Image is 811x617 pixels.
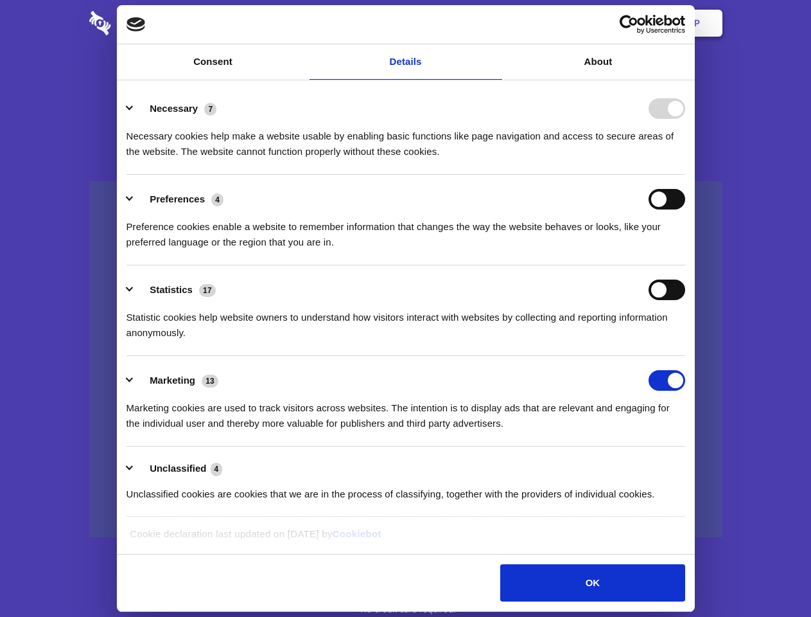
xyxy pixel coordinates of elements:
span: 4 [211,463,223,476]
label: Marketing [150,375,195,386]
h4: Auto-redaction of sensitive data, encrypted data sharing and self-destructing private chats. Shar... [89,117,722,159]
div: Unclassified cookies are cookies that we are in the process of classifying, together with the pro... [126,477,685,502]
span: 17 [199,284,216,297]
div: Statistic cookies help website owners to understand how visitors interact with websites by collec... [126,300,685,341]
a: Login [582,3,638,43]
a: Cookiebot [333,528,381,539]
div: Marketing cookies are used to track visitors across websites. The intention is to display ads tha... [126,391,685,431]
a: About [502,44,695,80]
button: Marketing (13) [126,370,227,391]
label: Necessary [150,103,198,114]
a: Usercentrics Cookiebot - opens in a new window [573,15,685,34]
span: 4 [211,193,223,206]
a: Contact [521,3,580,43]
img: logo [126,17,146,31]
div: Necessary cookies help make a website usable by enabling basic functions like page navigation and... [126,119,685,159]
h1: Eliminate Slack Data Loss. [89,58,722,104]
button: OK [500,564,685,602]
button: Necessary (7) [126,98,225,119]
a: Consent [117,44,310,80]
button: Unclassified (4) [126,461,231,477]
a: Details [310,44,502,80]
a: Pricing [377,3,433,43]
label: Statistics [150,284,193,295]
span: 7 [204,103,216,116]
button: Statistics (17) [126,280,224,300]
label: Preferences [150,193,205,204]
img: logo-wordmark-white-trans-d4663122ce5f474addd5e946df7df03e33cb6a1c49d2221995e7729f52c070b2.svg [89,11,199,35]
div: Preference cookies enable a website to remember information that changes the way the website beha... [126,210,685,250]
button: Preferences (4) [126,189,232,210]
span: 13 [202,375,218,388]
a: Wistia video thumbnail [89,181,722,538]
div: Cookie declaration last updated on [DATE] by [120,526,691,551]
